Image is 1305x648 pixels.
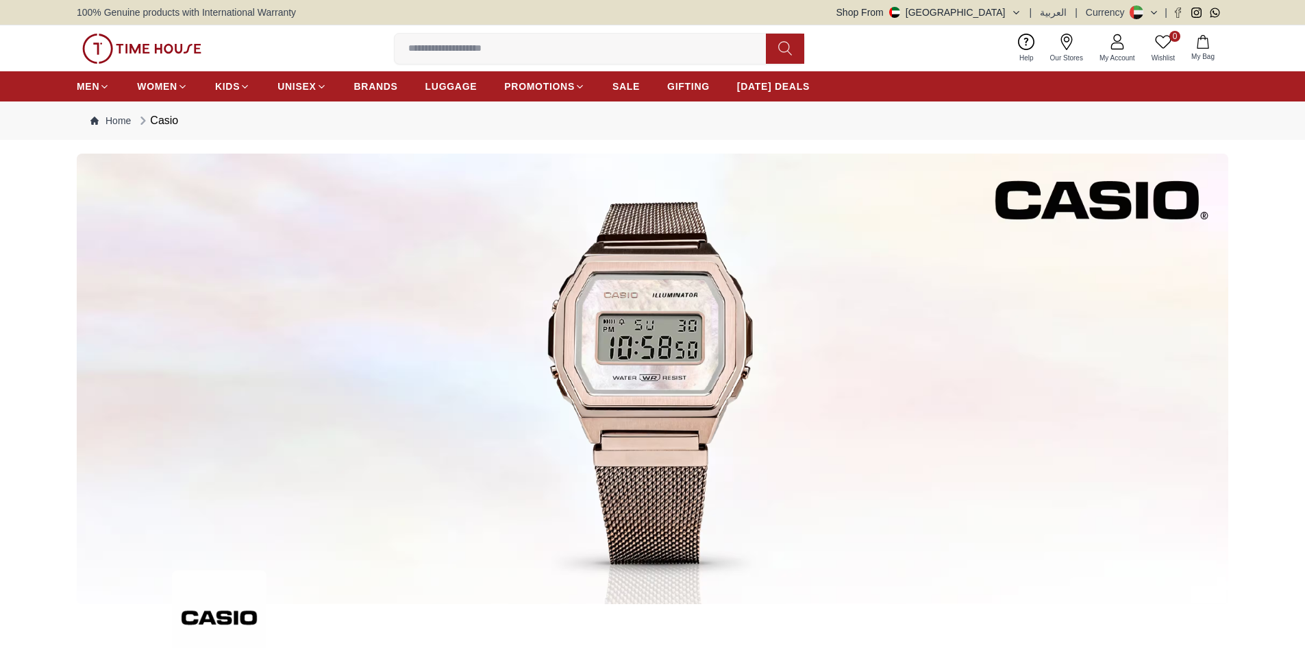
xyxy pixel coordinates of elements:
div: Casio [136,112,178,129]
a: BRANDS [354,74,398,99]
span: My Bag [1186,51,1220,62]
a: [DATE] DEALS [737,74,810,99]
span: SALE [612,80,640,93]
a: GIFTING [667,74,710,99]
span: Wishlist [1146,53,1180,63]
nav: Breadcrumb [77,101,1228,140]
img: ... [77,154,1228,604]
span: | [1030,5,1032,19]
span: LUGGAGE [425,80,477,93]
span: KIDS [215,80,240,93]
span: [DATE] DEALS [737,80,810,93]
a: 0Wishlist [1143,31,1183,66]
a: MEN [77,74,110,99]
span: WOMEN [137,80,177,93]
img: ... [82,34,201,64]
span: PROMOTIONS [504,80,575,93]
span: | [1165,5,1167,19]
a: SALE [612,74,640,99]
button: العربية [1040,5,1067,19]
div: Currency [1086,5,1130,19]
span: 100% Genuine products with International Warranty [77,5,296,19]
img: United Arab Emirates [889,7,900,18]
a: WOMEN [137,74,188,99]
button: My Bag [1183,32,1223,64]
a: Whatsapp [1210,8,1220,18]
span: BRANDS [354,80,398,93]
button: Shop From[GEOGRAPHIC_DATA] [836,5,1021,19]
span: My Account [1094,53,1141,63]
span: GIFTING [667,80,710,93]
a: KIDS [215,74,250,99]
a: Instagram [1191,8,1202,18]
span: Our Stores [1045,53,1089,63]
a: PROMOTIONS [504,74,585,99]
a: LUGGAGE [425,74,477,99]
span: Help [1014,53,1039,63]
a: Home [90,114,131,128]
a: UNISEX [277,74,326,99]
span: MEN [77,80,99,93]
a: Facebook [1173,8,1183,18]
a: Help [1011,31,1042,66]
span: UNISEX [277,80,316,93]
span: | [1075,5,1078,19]
span: 0 [1169,31,1180,42]
a: Our Stores [1042,31,1091,66]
